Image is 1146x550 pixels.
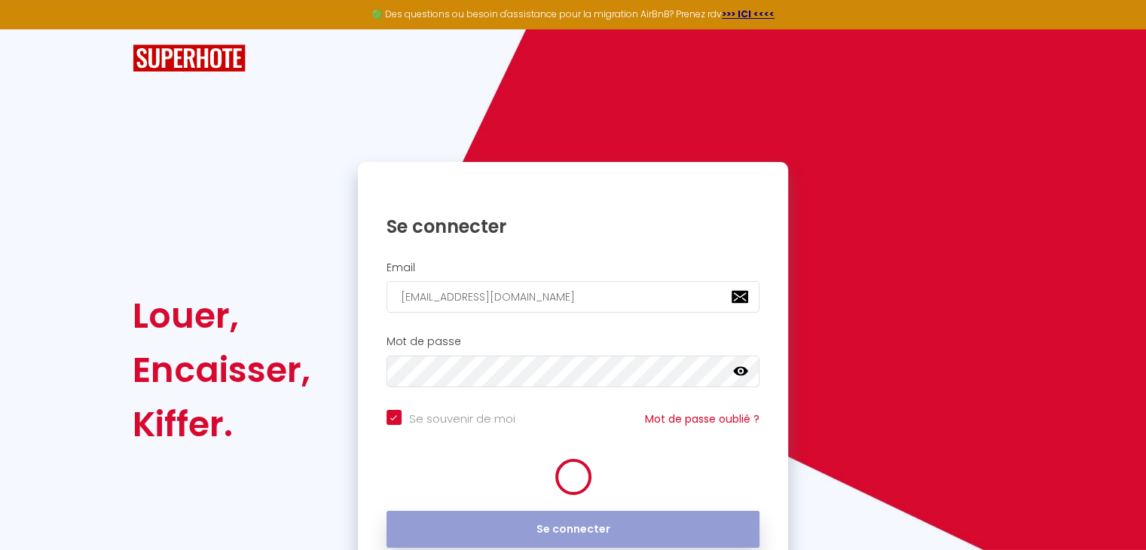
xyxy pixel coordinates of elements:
input: Ton Email [387,281,760,313]
div: Kiffer. [133,397,310,451]
a: Mot de passe oublié ? [645,411,759,426]
img: SuperHote logo [133,44,246,72]
div: Encaisser, [133,343,310,397]
h1: Se connecter [387,215,760,238]
h2: Mot de passe [387,335,760,348]
button: Se connecter [387,511,760,548]
a: >>> ICI <<<< [722,8,775,20]
h2: Email [387,261,760,274]
div: Louer, [133,289,310,343]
